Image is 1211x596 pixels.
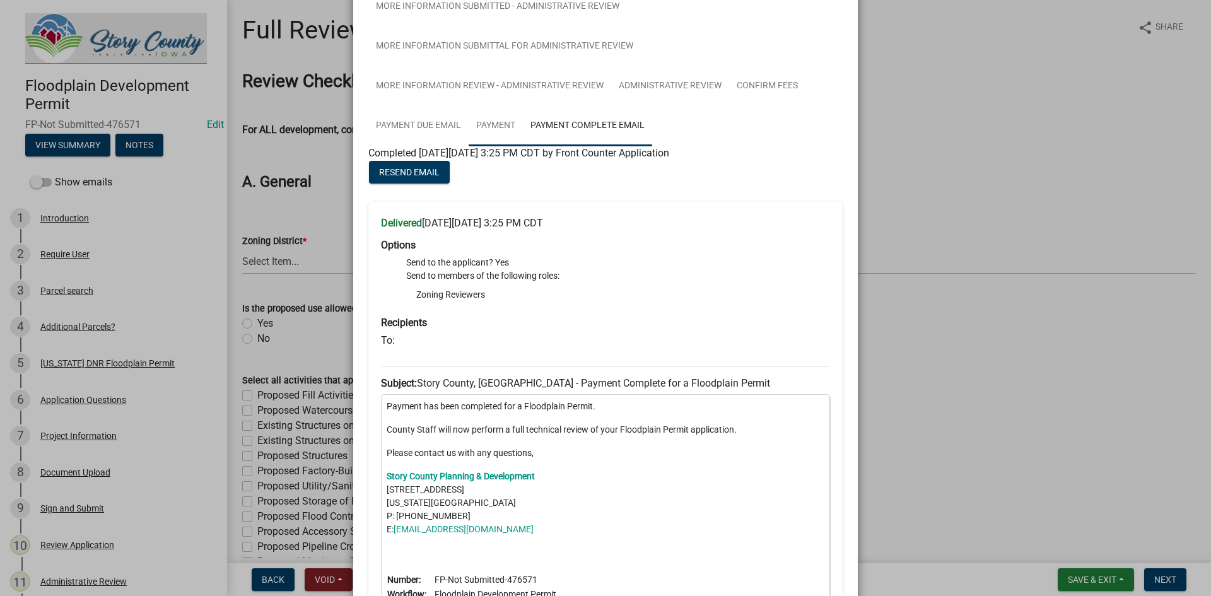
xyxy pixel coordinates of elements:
p: Please contact us with any questions, [387,447,824,460]
a: More Information Review - Administrative Review [368,66,611,107]
span: Resend Email [379,167,440,177]
a: More Information Submittal for Administrative Review [368,26,641,67]
h6: [DATE][DATE] 3:25 PM CDT [381,217,830,229]
a: Administrative Review [611,66,729,107]
a: Confirm Fees [729,66,805,107]
h6: To: [381,334,830,346]
h6: Story County, [GEOGRAPHIC_DATA] - Payment Complete for a Floodplain Permit [381,377,830,389]
strong: Options [381,239,416,251]
a: Payment Complete Email [523,106,652,146]
button: Resend Email [369,161,450,184]
a: [EMAIL_ADDRESS][DOMAIN_NAME] [394,524,534,534]
p: [STREET_ADDRESS] [US_STATE][GEOGRAPHIC_DATA] P: [PHONE_NUMBER] E: [387,470,824,536]
p: County Staff will now perform a full technical review of your Floodplain Permit application. [387,423,824,436]
strong: Delivered [381,217,422,229]
li: Send to members of the following roles: [406,269,830,307]
td: FP-Not Submitted-476571 [434,573,642,587]
span: Completed [DATE][DATE] 3:25 PM CDT by Front Counter Application [368,147,669,159]
li: Send to the applicant? Yes [406,256,830,269]
b: Number: [387,575,421,585]
li: Zoning Reviewers [406,285,830,304]
p: Payment has been completed for a Floodplain Permit. [387,400,824,413]
a: Payment Due Email [368,106,469,146]
strong: Subject: [381,377,417,389]
strong: Recipients [381,317,427,329]
a: Payment [469,106,523,146]
a: Story County Planning & Development [387,471,535,481]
